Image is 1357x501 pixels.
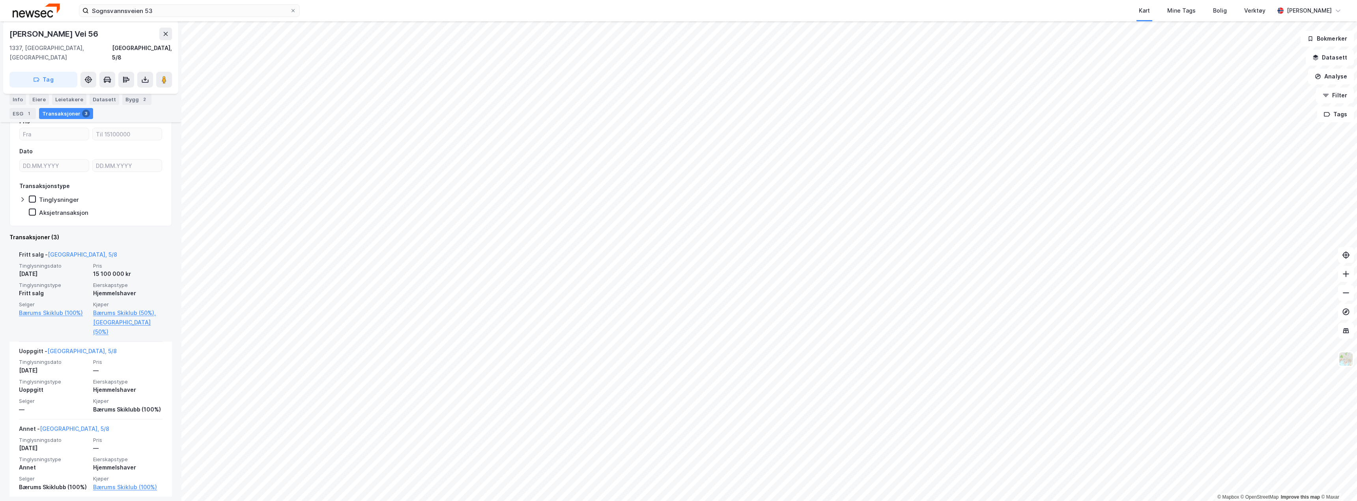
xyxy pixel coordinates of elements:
[93,366,163,375] div: —
[19,346,117,359] div: Uoppgitt -
[19,147,33,156] div: Dato
[93,301,163,308] span: Kjøper
[9,43,112,62] div: 1337, [GEOGRAPHIC_DATA], [GEOGRAPHIC_DATA]
[1217,494,1239,500] a: Mapbox
[39,108,93,119] div: Transaksjoner
[93,443,163,453] div: —
[93,128,162,140] input: Til 15100000
[1306,50,1354,65] button: Datasett
[19,263,88,269] span: Tinglysningsdato
[19,437,88,443] span: Tinglysningsdato
[122,94,151,105] div: Bygg
[19,424,109,437] div: Annet -
[1167,6,1196,15] div: Mine Tags
[9,233,172,242] div: Transaksjoner (3)
[93,437,163,443] span: Pris
[39,196,79,203] div: Tinglysninger
[47,348,117,354] a: [GEOGRAPHIC_DATA], 5/8
[1241,494,1279,500] a: OpenStreetMap
[93,378,163,385] span: Eierskapstype
[93,456,163,463] span: Eierskapstype
[93,385,163,395] div: Hjemmelshaver
[19,181,70,191] div: Transaksjonstype
[89,5,290,17] input: Søk på adresse, matrikkel, gårdeiere, leietakere eller personer
[19,378,88,385] span: Tinglysningstype
[82,110,90,117] div: 3
[19,385,88,395] div: Uoppgitt
[140,95,148,103] div: 2
[19,282,88,289] span: Tinglysningstype
[29,94,49,105] div: Eiere
[93,463,163,472] div: Hjemmelshaver
[1338,352,1353,367] img: Z
[93,160,162,171] input: DD.MM.YYYY
[1308,69,1354,84] button: Analyse
[19,463,88,472] div: Annet
[93,398,163,404] span: Kjøper
[19,398,88,404] span: Selger
[1213,6,1227,15] div: Bolig
[25,110,33,117] div: 1
[1244,6,1265,15] div: Verktøy
[19,443,88,453] div: [DATE]
[93,263,163,269] span: Pris
[19,269,88,279] div: [DATE]
[20,160,89,171] input: DD.MM.YYYY
[93,318,163,337] a: [GEOGRAPHIC_DATA] (50%)
[93,282,163,289] span: Eierskapstype
[9,72,77,88] button: Tag
[19,456,88,463] span: Tinglysningstype
[40,425,109,432] a: [GEOGRAPHIC_DATA], 5/8
[19,308,88,318] a: Bærums Skiklub (100%)
[1318,463,1357,501] iframe: Chat Widget
[93,405,163,414] div: Bærums Skiklubb (100%)
[93,308,163,318] a: Bærums Skiklub (50%),
[1316,88,1354,103] button: Filter
[112,43,172,62] div: [GEOGRAPHIC_DATA], 5/8
[19,359,88,365] span: Tinglysningsdato
[48,251,117,258] a: [GEOGRAPHIC_DATA], 5/8
[19,366,88,375] div: [DATE]
[1301,31,1354,47] button: Bokmerker
[9,108,36,119] div: ESG
[1287,6,1332,15] div: [PERSON_NAME]
[19,405,88,414] div: —
[52,94,86,105] div: Leietakere
[1317,106,1354,122] button: Tags
[1281,494,1320,500] a: Improve this map
[19,475,88,482] span: Selger
[93,482,163,492] a: Bærums Skiklub (100%)
[9,28,100,40] div: [PERSON_NAME] Vei 56
[1318,463,1357,501] div: Kontrollprogram for chat
[93,289,163,298] div: Hjemmelshaver
[90,94,119,105] div: Datasett
[19,250,117,263] div: Fritt salg -
[93,359,163,365] span: Pris
[9,94,26,105] div: Info
[1139,6,1150,15] div: Kart
[39,209,88,216] div: Aksjetransaksjon
[13,4,60,17] img: newsec-logo.f6e21ccffca1b3a03d2d.png
[19,301,88,308] span: Selger
[19,289,88,298] div: Fritt salg
[19,482,88,492] div: Bærums Skiklubb (100%)
[93,475,163,482] span: Kjøper
[93,269,163,279] div: 15 100 000 kr
[20,128,89,140] input: Fra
